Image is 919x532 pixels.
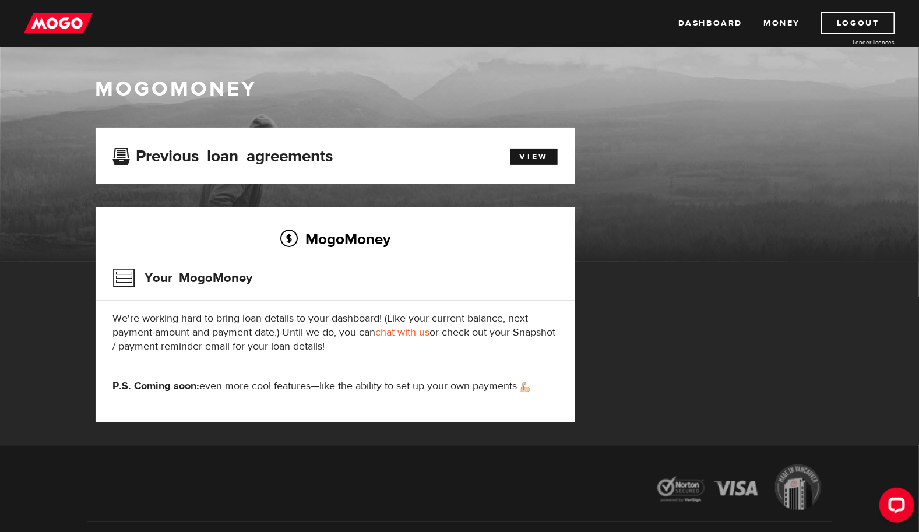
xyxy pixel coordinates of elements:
[808,38,895,47] a: Lender licences
[113,379,558,393] p: even more cool features—like the ability to set up your own payments
[24,12,93,34] img: mogo_logo-11ee424be714fa7cbb0f0f49df9e16ec.png
[821,12,895,34] a: Logout
[376,326,430,339] a: chat with us
[510,149,558,165] a: View
[113,312,558,354] p: We're working hard to bring loan details to your dashboard! (Like your current balance, next paym...
[678,12,742,34] a: Dashboard
[113,263,253,293] h3: Your MogoMoney
[96,77,824,101] h1: MogoMoney
[113,379,200,393] strong: P.S. Coming soon:
[763,12,800,34] a: Money
[113,227,558,251] h2: MogoMoney
[113,147,333,162] h3: Previous loan agreements
[646,456,833,522] img: legal-icons-92a2ffecb4d32d839781d1b4e4802d7b.png
[870,483,919,532] iframe: LiveChat chat widget
[521,382,530,392] img: strong arm emoji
